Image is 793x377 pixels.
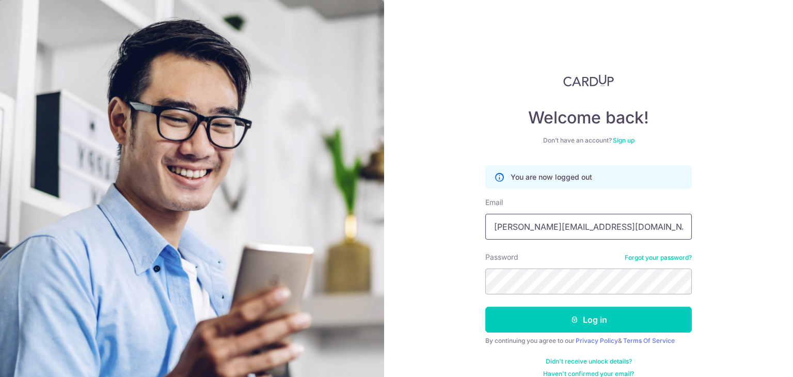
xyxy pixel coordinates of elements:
p: You are now logged out [511,172,592,182]
div: By continuing you agree to our & [485,337,692,345]
label: Password [485,252,518,262]
a: Forgot your password? [625,254,692,262]
label: Email [485,197,503,208]
img: CardUp Logo [563,74,614,87]
input: Enter your Email [485,214,692,240]
a: Sign up [613,136,635,144]
button: Log in [485,307,692,333]
a: Privacy Policy [576,337,618,344]
h4: Welcome back! [485,107,692,128]
a: Terms Of Service [623,337,675,344]
div: Don’t have an account? [485,136,692,145]
a: Didn't receive unlock details? [546,357,632,366]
